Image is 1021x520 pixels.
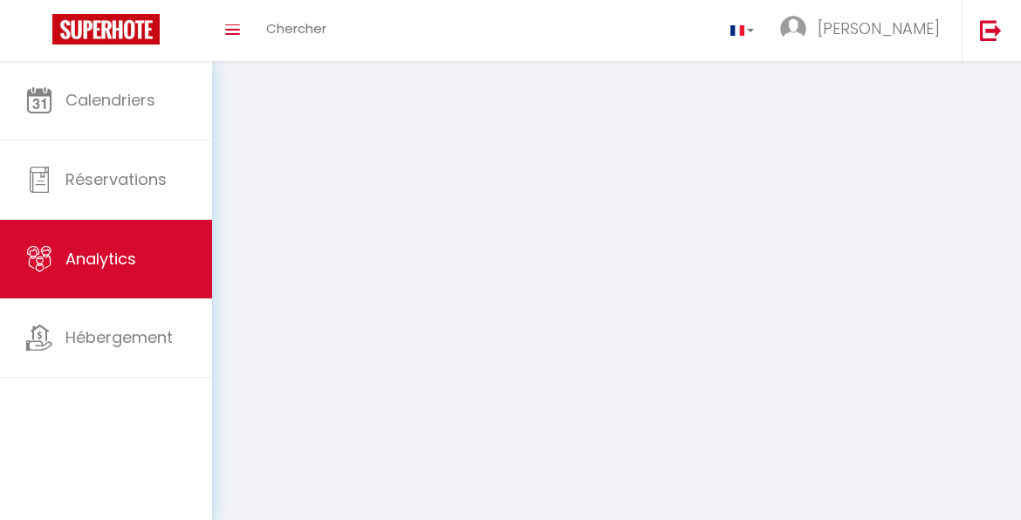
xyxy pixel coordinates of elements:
button: Ouvrir le widget de chat LiveChat [14,7,66,59]
span: Hébergement [65,326,173,348]
span: Analytics [65,248,136,270]
span: Réservations [65,168,167,190]
img: Super Booking [52,14,160,44]
span: Calendriers [65,89,155,111]
img: ... [780,16,806,42]
img: logout [980,19,1002,41]
span: [PERSON_NAME] [818,17,940,39]
span: Chercher [266,19,326,38]
iframe: Chat [947,441,1008,507]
